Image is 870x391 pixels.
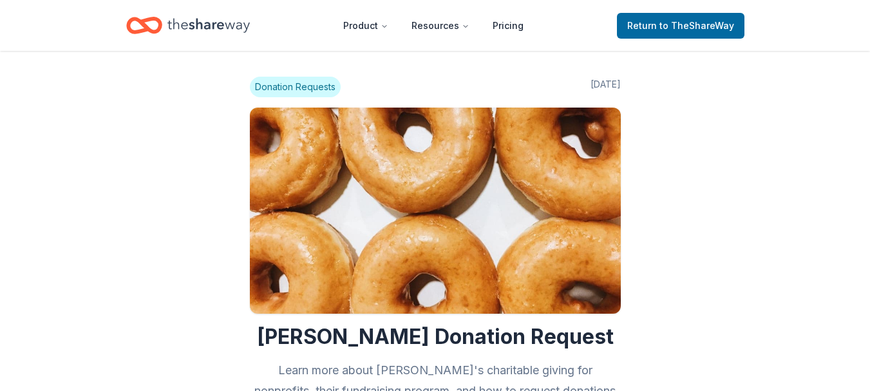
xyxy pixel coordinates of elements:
span: Return [627,18,734,33]
span: [DATE] [591,77,621,97]
a: Returnto TheShareWay [617,13,744,39]
img: Image for Krispy Kreme Donation Request [250,108,621,314]
a: Home [126,10,250,41]
span: to TheShareWay [659,20,734,31]
span: Donation Requests [250,77,341,97]
button: Resources [401,13,480,39]
h1: [PERSON_NAME] Donation Request [250,324,621,350]
button: Product [333,13,399,39]
nav: Main [333,10,534,41]
a: Pricing [482,13,534,39]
